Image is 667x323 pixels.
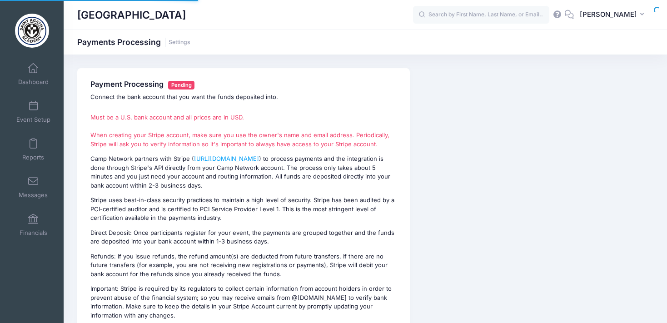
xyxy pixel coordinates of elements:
span: Pending [168,81,194,89]
h4: Payment Processing [90,80,396,89]
span: Messages [19,191,48,199]
h1: [GEOGRAPHIC_DATA] [77,5,186,25]
span: Reports [22,154,44,161]
a: Settings [169,39,190,46]
p: Refunds: If you issue refunds, the refund amount(s) are deducted from future transfers. If there ... [90,252,396,279]
a: [URL][DOMAIN_NAME] [194,155,259,162]
span: [PERSON_NAME] [580,10,637,20]
img: Saint Agatha Academy [15,14,49,48]
input: Search by First Name, Last Name, or Email... [413,6,549,24]
span: Event Setup [16,116,50,124]
a: Messages [12,171,55,203]
a: Event Setup [12,96,55,128]
a: Reports [12,134,55,165]
p: Stripe uses best-in-class security practices to maintain a high level of security. Stripe has bee... [90,196,396,223]
a: Financials [12,209,55,241]
p: Connect the bank account that you want the funds deposited into. [90,93,396,102]
span: Dashboard [18,78,49,86]
p: Camp Network partners with Stripe ( ) to process payments and the integration is done through Str... [90,154,396,190]
button: [PERSON_NAME] [574,5,653,25]
p: Direct Deposit: Once participants register for your event, the payments are grouped together and ... [90,229,396,246]
a: Dashboard [12,58,55,90]
p: Important: Stripe is required by its regulators to collect certain information from account holde... [90,284,396,320]
span: Financials [20,229,47,237]
h1: Payments Processing [77,37,190,47]
p: Must be a U.S. bank account and all prices are in USD. When creating your Stripe account, make su... [90,113,396,149]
